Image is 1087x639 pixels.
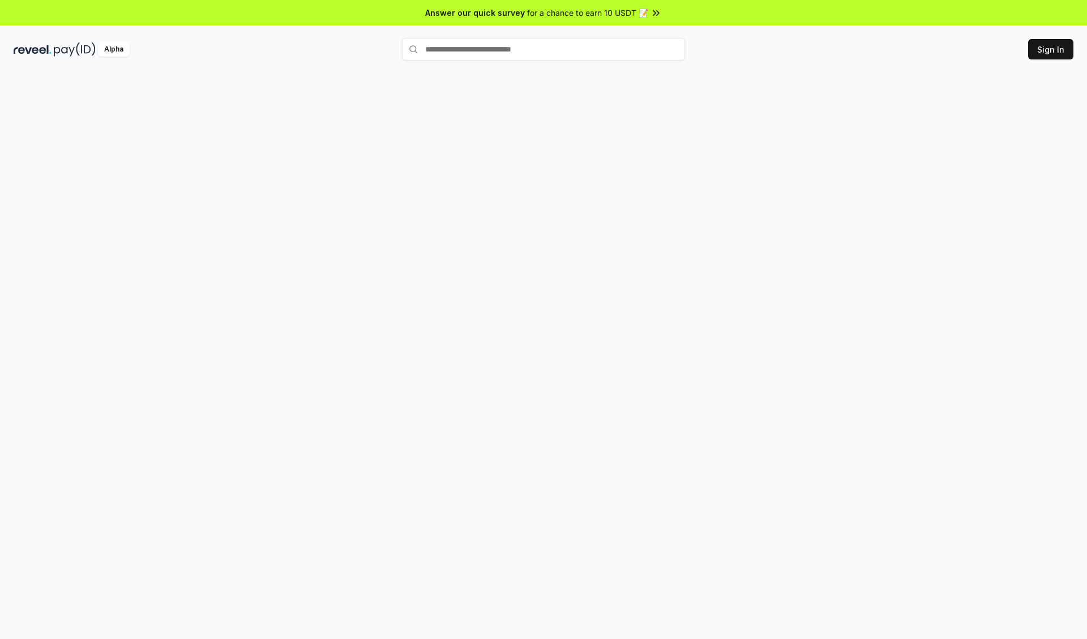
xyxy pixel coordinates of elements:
span: Answer our quick survey [425,7,525,19]
div: Alpha [98,42,130,57]
img: pay_id [54,42,96,57]
span: for a chance to earn 10 USDT 📝 [527,7,648,19]
img: reveel_dark [14,42,52,57]
button: Sign In [1028,39,1073,59]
